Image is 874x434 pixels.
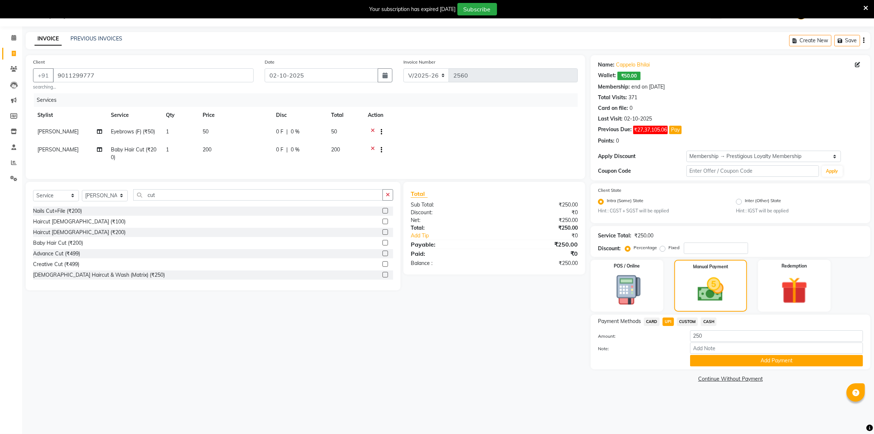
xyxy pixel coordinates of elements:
[690,342,863,354] input: Add Note
[276,128,283,136] span: 0 F
[663,318,674,326] span: UPI
[203,146,211,153] span: 200
[33,271,165,279] div: [DEMOGRAPHIC_DATA] Haircut & Wash (Matrix) (₹250)
[494,216,583,224] div: ₹250.00
[598,153,686,160] div: Apply Discount
[33,59,45,65] label: Client
[70,35,122,42] a: PREVIOUS INVOICES
[37,146,79,153] span: [PERSON_NAME]
[405,259,494,267] div: Balance :
[605,274,649,306] img: _pos-terminal.svg
[616,137,619,145] div: 0
[494,240,583,249] div: ₹250.00
[405,224,494,232] div: Total:
[598,318,641,325] span: Payment Methods
[617,72,641,80] span: ₹50.00
[624,115,652,123] div: 02-10-2025
[686,165,819,177] input: Enter Offer / Coupon Code
[33,207,82,215] div: Nails Cut+File (₹200)
[405,201,494,209] div: Sub Total:
[598,94,627,101] div: Total Visits:
[598,245,621,252] div: Discount:
[598,208,725,214] small: Hint : CGST + SGST will be applied
[286,128,288,136] span: |
[203,128,208,135] span: 50
[494,259,583,267] div: ₹250.00
[509,232,583,240] div: ₹0
[272,107,327,123] th: Disc
[634,232,653,240] div: ₹250.00
[822,166,843,177] button: Apply
[331,146,340,153] span: 200
[592,333,685,340] label: Amount:
[33,84,254,90] small: searching...
[276,146,283,154] span: 0 F
[166,128,169,135] span: 1
[607,197,643,206] label: Intra (Same) State
[689,275,732,305] img: _cash.svg
[363,107,578,123] th: Action
[111,146,156,161] span: Baby Hair Cut (₹200)
[494,201,583,209] div: ₹250.00
[405,232,509,240] a: Add Tip
[494,224,583,232] div: ₹250.00
[598,61,614,69] div: Name:
[677,318,698,326] span: CUSTOM
[592,345,685,352] label: Note:
[690,355,863,366] button: Add Payment
[598,115,623,123] div: Last Visit:
[669,126,682,134] button: Pay
[37,128,79,135] span: [PERSON_NAME]
[644,318,660,326] span: CARD
[690,330,863,342] input: Amount
[370,6,456,13] div: Your subscription has expired [DATE]
[403,59,435,65] label: Invoice Number
[33,229,126,236] div: Haircut [DEMOGRAPHIC_DATA] (₹200)
[598,83,630,91] div: Membership:
[33,261,79,268] div: Creative Cut (₹499)
[162,107,198,123] th: Qty
[773,274,816,307] img: _gift.svg
[592,375,869,383] a: Continue Without Payment
[628,94,637,101] div: 371
[782,263,807,269] label: Redemption
[598,137,614,145] div: Points:
[166,146,169,153] span: 1
[736,208,863,214] small: Hint : IGST will be applied
[35,32,62,46] a: INVOICE
[457,3,497,15] button: Subscribe
[331,128,337,135] span: 50
[668,244,679,251] label: Fixed
[33,107,106,123] th: Stylist
[133,189,383,201] input: Search or Scan
[106,107,162,123] th: Service
[598,232,631,240] div: Service Total:
[745,197,781,206] label: Inter (Other) State
[598,72,616,80] div: Wallet:
[327,107,363,123] th: Total
[33,239,83,247] div: Baby Hair Cut (₹200)
[286,146,288,154] span: |
[265,59,275,65] label: Date
[405,216,494,224] div: Net:
[405,240,494,249] div: Payable:
[111,128,155,135] span: Eyebrows (F) (₹50)
[633,126,668,134] span: ₹27,37,105.06
[693,263,728,270] label: Manual Payment
[291,128,300,136] span: 0 %
[494,249,583,258] div: ₹0
[405,209,494,216] div: Discount:
[53,68,254,82] input: Search by Name/Mobile/Email/Code
[598,167,686,175] div: Coupon Code
[598,126,632,134] div: Previous Due:
[33,218,126,226] div: Haircut [DEMOGRAPHIC_DATA] (₹100)
[631,83,665,91] div: end on [DATE]
[701,318,717,326] span: CASH
[789,35,831,46] button: Create New
[614,263,640,269] label: POS / Online
[634,244,657,251] label: Percentage
[33,68,54,82] button: +91
[598,104,628,112] div: Card on file:
[291,146,300,154] span: 0 %
[630,104,632,112] div: 0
